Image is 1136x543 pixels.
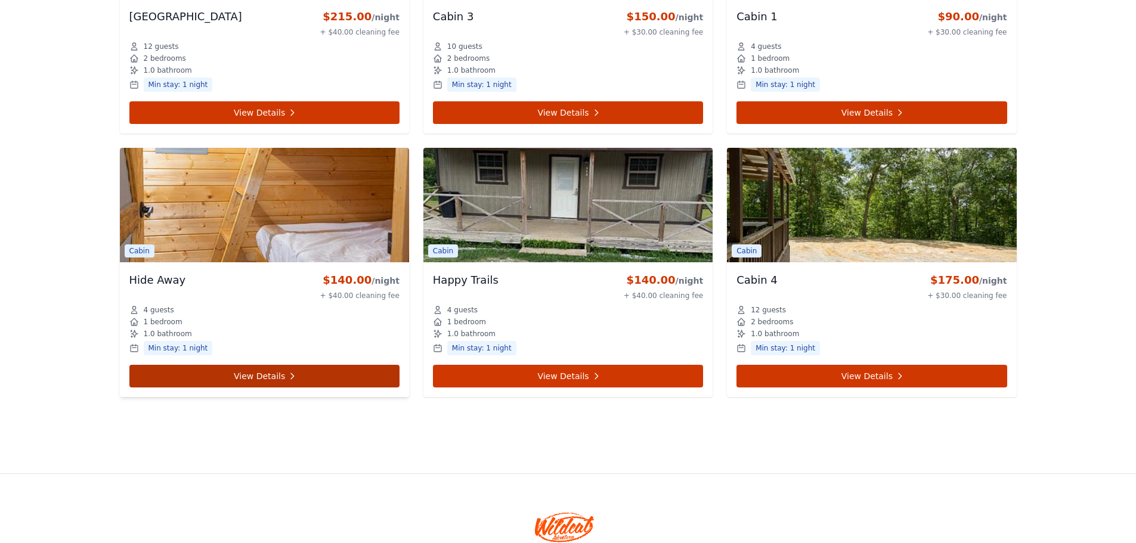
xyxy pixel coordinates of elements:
span: 1.0 bathroom [751,329,799,339]
a: View Details [433,365,703,387]
div: + $30.00 cleaning fee [927,291,1007,300]
a: View Details [736,101,1007,124]
span: Cabin [732,244,762,257]
span: /night [979,13,1007,22]
div: + $30.00 cleaning fee [927,27,1007,37]
h3: Happy Trails [433,272,499,288]
a: View Details [433,101,703,124]
span: /night [372,276,400,286]
span: 1.0 bathroom [144,329,192,339]
div: $215.00 [320,8,400,25]
h3: [GEOGRAPHIC_DATA] [129,8,242,25]
span: 4 guests [447,305,478,315]
img: Hide Away [120,148,409,262]
span: 1.0 bathroom [447,66,496,75]
span: Min stay: 1 night [144,341,213,355]
h3: Cabin 4 [736,272,778,288]
span: Min stay: 1 night [447,341,516,355]
span: 1 bedroom [751,54,790,63]
span: Min stay: 1 night [751,77,820,92]
span: Cabin [125,244,154,257]
a: View Details [736,365,1007,387]
span: 2 bedrooms [751,317,793,327]
span: 10 guests [447,42,482,51]
span: /night [372,13,400,22]
div: $140.00 [320,272,400,288]
span: Min stay: 1 night [144,77,213,92]
span: /night [676,276,704,286]
div: + $30.00 cleaning fee [624,27,703,37]
h3: Cabin 1 [736,8,778,25]
span: Cabin [428,244,458,257]
img: Happy Trails [423,148,713,262]
a: View Details [129,101,400,124]
span: 4 guests [144,305,174,315]
span: 2 bedrooms [447,54,490,63]
h3: Hide Away [129,272,186,288]
div: + $40.00 cleaning fee [624,291,703,300]
span: 2 bedrooms [144,54,186,63]
span: /night [676,13,704,22]
span: 1 bedroom [447,317,486,327]
span: 1 bedroom [144,317,182,327]
span: 1.0 bathroom [447,329,496,339]
span: 1.0 bathroom [144,66,192,75]
span: 1.0 bathroom [751,66,799,75]
div: $140.00 [624,272,703,288]
img: Cabin 4 [727,148,1016,262]
div: $150.00 [624,8,703,25]
span: 4 guests [751,42,781,51]
a: View Details [129,365,400,387]
span: Min stay: 1 night [751,341,820,355]
span: /night [979,276,1007,286]
div: $90.00 [927,8,1007,25]
div: + $40.00 cleaning fee [320,27,400,37]
span: 12 guests [751,305,786,315]
span: 12 guests [144,42,179,51]
span: Min stay: 1 night [447,77,516,92]
h3: Cabin 3 [433,8,474,25]
div: $175.00 [927,272,1007,288]
div: + $40.00 cleaning fee [320,291,400,300]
